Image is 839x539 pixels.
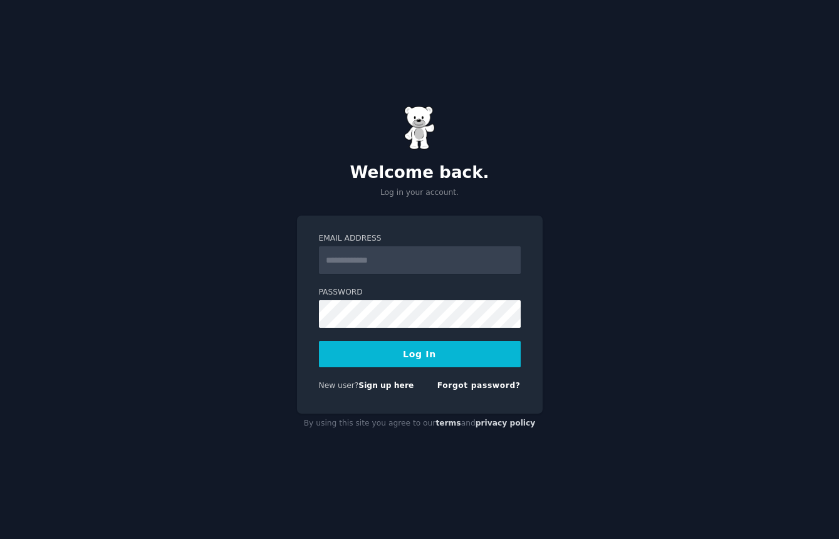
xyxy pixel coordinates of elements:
[476,419,536,427] a: privacy policy
[404,106,435,150] img: Gummy Bear
[435,419,461,427] a: terms
[319,381,359,390] span: New user?
[437,381,521,390] a: Forgot password?
[358,381,414,390] a: Sign up here
[297,414,543,434] div: By using this site you agree to our and
[297,187,543,199] p: Log in your account.
[319,233,521,244] label: Email Address
[297,163,543,183] h2: Welcome back.
[319,287,521,298] label: Password
[319,341,521,367] button: Log In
